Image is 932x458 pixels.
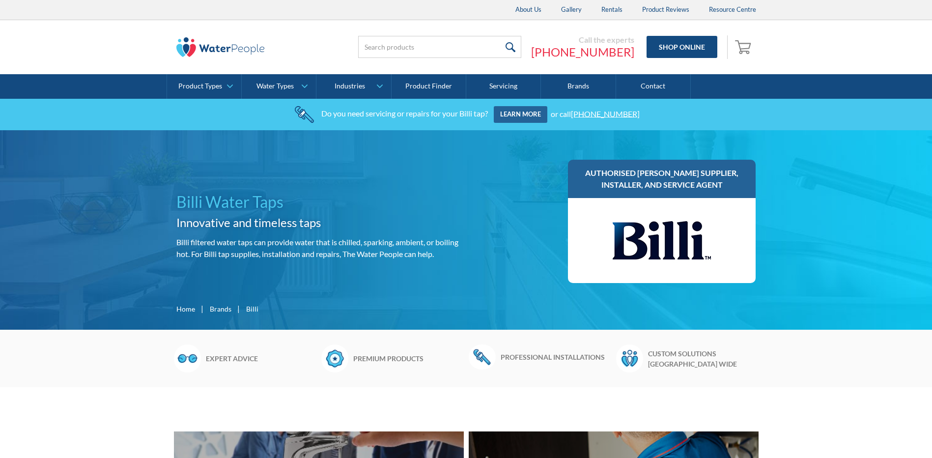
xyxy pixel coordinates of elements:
div: Water Types [256,82,294,90]
img: Wrench [469,344,496,369]
a: Product Finder [392,74,466,99]
img: Billi [613,208,711,273]
div: | [236,303,241,315]
div: Billi [246,304,258,314]
a: Brands [210,304,231,314]
h6: Custom solutions [GEOGRAPHIC_DATA] wide [648,348,759,369]
h3: Authorised [PERSON_NAME] supplier, installer, and service agent [578,167,746,191]
div: Product Types [178,82,222,90]
div: | [200,303,205,315]
div: Industries [335,82,365,90]
img: Waterpeople Symbol [616,344,643,372]
a: Shop Online [647,36,717,58]
a: Home [176,304,195,314]
a: Servicing [466,74,541,99]
a: Learn more [494,106,547,123]
a: Product Types [167,74,241,99]
img: Badge [321,344,348,372]
img: shopping cart [735,39,754,55]
a: Brands [541,74,616,99]
a: Open empty cart [733,35,756,59]
img: The Water People [176,37,265,57]
h6: Premium products [353,353,464,364]
input: Search products [358,36,521,58]
a: Contact [616,74,691,99]
p: Billi filtered water taps can provide water that is chilled, sparking, ambient, or boiling hot. F... [176,236,462,260]
div: Call the experts [531,35,634,45]
img: Glasses [174,344,201,372]
div: or call [551,109,640,118]
a: [PHONE_NUMBER] [531,45,634,59]
h1: Billi Water Taps [176,190,462,214]
h2: Innovative and timeless taps [176,214,462,231]
h6: Professional installations [501,352,611,362]
a: Industries [316,74,391,99]
div: Do you need servicing or repairs for your Billi tap? [321,109,488,118]
a: Water Types [242,74,316,99]
h6: Expert advice [206,353,316,364]
a: [PHONE_NUMBER] [571,109,640,118]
